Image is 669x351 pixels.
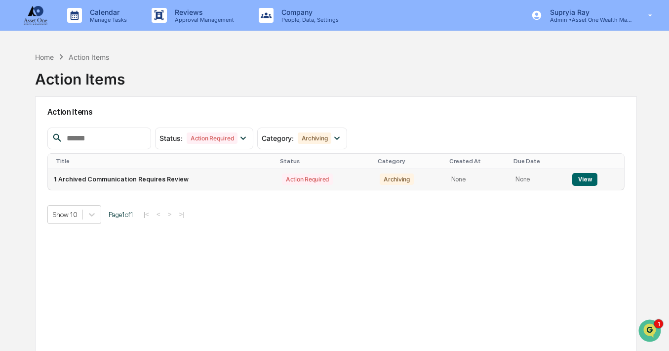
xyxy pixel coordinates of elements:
p: How can we help? [10,21,180,37]
p: Reviews [167,8,239,16]
button: > [165,210,175,219]
span: Preclearance [20,175,64,185]
img: 1746055101610-c473b297-6a78-478c-a979-82029cc54cd1 [20,135,28,143]
div: Action Items [35,62,125,88]
button: See all [153,108,180,120]
div: Category [378,158,441,165]
p: Calendar [82,8,132,16]
a: 🖐️Preclearance [6,172,68,189]
div: Created At [449,158,506,165]
img: logo [24,6,47,25]
span: Attestations [81,175,122,185]
button: >| [176,210,187,219]
button: Start new chat [168,79,180,90]
a: Powered byPylon [70,218,119,226]
span: Page 1 of 1 [109,211,133,219]
td: None [445,169,510,190]
p: Manage Tasks [82,16,132,23]
span: Category : [262,134,294,142]
span: Status : [159,134,183,142]
div: Status [280,158,370,165]
div: 🖐️ [10,176,18,184]
div: Action Required [187,132,237,144]
span: Data Lookup [20,194,62,204]
div: Archiving [380,174,414,185]
h2: Action Items [47,107,625,117]
img: 8933085812038_c878075ebb4cc5468115_72.jpg [21,76,39,93]
p: Admin • Asset One Wealth Management [542,16,634,23]
div: Archiving [298,132,332,144]
div: Start new chat [44,76,162,86]
img: Jack Rasmussen [10,125,26,141]
p: People, Data, Settings [274,16,344,23]
a: 🗄️Attestations [68,172,126,189]
span: [DATE] [87,134,108,142]
td: None [510,169,566,190]
a: View [572,175,597,183]
div: Action Required [282,174,333,185]
div: Action Items [69,53,109,61]
div: 🔎 [10,195,18,203]
button: < [154,210,163,219]
p: Company [274,8,344,16]
span: Pylon [98,219,119,226]
div: Home [35,53,54,61]
div: We're offline, we'll be back soon [44,86,140,93]
button: View [572,173,597,186]
p: Approval Management [167,16,239,23]
a: 🔎Data Lookup [6,190,66,208]
button: |< [141,210,152,219]
iframe: Open customer support [637,318,664,345]
img: 1746055101610-c473b297-6a78-478c-a979-82029cc54cd1 [10,76,28,93]
div: Due Date [513,158,562,165]
span: [PERSON_NAME] [31,134,80,142]
p: Supryia Ray [542,8,634,16]
span: • [82,134,85,142]
div: 🗄️ [72,176,79,184]
td: 1 Archived Communication Requires Review [48,169,276,190]
div: Title [56,158,272,165]
div: Past conversations [10,110,66,118]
